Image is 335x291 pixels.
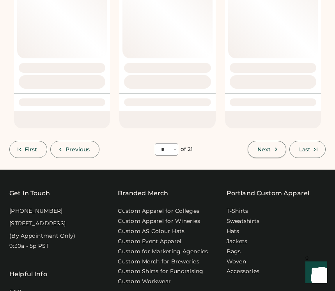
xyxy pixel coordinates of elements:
a: Bags [227,248,241,256]
a: Accessories [227,268,260,275]
span: First [25,147,37,152]
a: Custom Event Apparel [118,238,181,245]
span: Next [257,147,271,152]
a: Custom Shirts for Fundraising [118,268,203,275]
button: Last [289,141,326,158]
div: [STREET_ADDRESS] [9,220,66,228]
a: Custom Apparel for Colleges [118,207,199,215]
a: Custom Merch for Breweries [118,258,199,266]
a: Custom Apparel for Wineries [118,217,200,225]
a: Custom Workwear [118,278,171,286]
a: Jackets [227,238,248,245]
a: Hats [227,228,239,235]
div: of 21 [181,145,193,153]
span: Last [299,147,310,152]
div: (By Appointment Only) [9,232,75,240]
div: Branded Merch [118,189,168,198]
div: 9:30a - 5p PST [9,242,49,250]
a: Woven [227,258,246,266]
iframe: Front Chat [298,256,331,289]
span: Previous [66,147,90,152]
a: Sweatshirts [227,217,260,225]
a: T-Shirts [227,207,248,215]
button: Previous [50,141,100,158]
div: [PHONE_NUMBER] [9,207,63,215]
a: Custom AS Colour Hats [118,228,184,235]
button: First [9,141,47,158]
div: Get In Touch [9,189,50,198]
a: Custom for Marketing Agencies [118,248,208,256]
a: Portland Custom Apparel [227,189,309,198]
button: Next [248,141,286,158]
div: Helpful Info [9,270,47,279]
